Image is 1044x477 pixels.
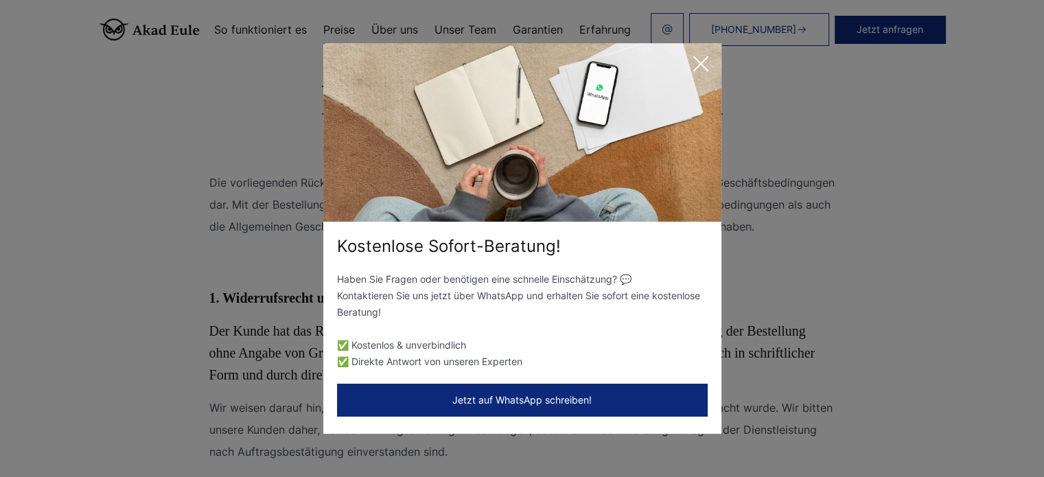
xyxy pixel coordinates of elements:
[323,43,721,222] img: exit
[337,353,708,370] li: ✅ Direkte Antwort von unseren Experten
[337,384,708,417] button: Jetzt auf WhatsApp schreiben!
[337,337,708,353] li: ✅ Kostenlos & unverbindlich
[323,235,721,257] div: Kostenlose Sofort-Beratung!
[337,271,708,321] p: Haben Sie Fragen oder benötigen eine schnelle Einschätzung? 💬 Kontaktieren Sie uns jetzt über Wha...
